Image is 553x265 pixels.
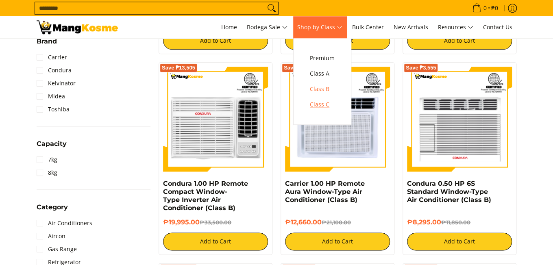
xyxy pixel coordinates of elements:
[310,84,335,94] span: Class B
[479,16,516,38] a: Contact Us
[284,65,314,70] span: Save ₱8,440
[352,23,384,31] span: Bulk Center
[163,32,268,50] button: Add to Cart
[394,23,428,31] span: New Arrivals
[285,232,390,250] button: Add to Cart
[297,22,342,33] span: Shop by Class
[470,4,501,13] span: •
[285,32,390,50] button: Add to Cart
[163,67,268,172] img: Condura 1.00 HP Remote Compact Window-Type Inverter Air Conditioner (Class B)
[482,5,488,11] span: 0
[37,141,67,153] summary: Open
[441,219,470,226] del: ₱11,850.00
[163,218,268,226] h6: ₱19,995.00
[126,16,516,38] nav: Main Menu
[310,69,335,79] span: Class A
[407,218,512,226] h6: ₱8,295.00
[243,16,292,38] a: Bodega Sale
[438,22,473,33] span: Resources
[285,67,390,172] img: Carrier 1.00 HP Remote Aura Window-Type Air Conditioner (Class B)
[310,53,335,63] span: Premium
[163,232,268,250] button: Add to Cart
[306,81,339,97] a: Class B
[37,166,57,179] a: 8kg
[37,90,65,103] a: Midea
[407,180,491,204] a: Condura 0.50 HP 6S Standard Window-Type Air Conditioner (Class B)
[163,180,248,212] a: Condura 1.00 HP Remote Compact Window-Type Inverter Air Conditioner (Class B)
[200,219,231,226] del: ₱33,500.00
[434,16,477,38] a: Resources
[37,64,72,77] a: Condura
[37,204,68,217] summary: Open
[348,16,388,38] a: Bulk Center
[37,217,92,230] a: Air Conditioners
[293,16,346,38] a: Shop by Class
[483,23,512,31] span: Contact Us
[247,22,287,33] span: Bodega Sale
[37,230,65,243] a: Aircon
[37,20,118,34] img: Class B Class B | Mang Kosme
[285,180,365,204] a: Carrier 1.00 HP Remote Aura Window-Type Air Conditioner (Class B)
[37,38,57,45] span: Brand
[306,97,339,112] a: Class C
[306,50,339,66] a: Premium
[306,66,339,81] a: Class A
[265,2,278,14] button: Search
[310,100,335,110] span: Class C
[37,204,68,211] span: Category
[407,67,512,172] img: condura-wrac-6s-premium-mang-kosme
[407,232,512,250] button: Add to Cart
[37,153,57,166] a: 7kg
[217,16,241,38] a: Home
[390,16,432,38] a: New Arrivals
[322,219,351,226] del: ₱21,100.00
[37,51,67,64] a: Carrier
[37,141,67,147] span: Capacity
[37,243,77,256] a: Gas Range
[406,65,436,70] span: Save ₱3,555
[37,77,76,90] a: Kelvinator
[37,38,57,51] summary: Open
[37,103,70,116] a: Toshiba
[162,65,195,70] span: Save ₱13,505
[221,23,237,31] span: Home
[490,5,499,11] span: ₱0
[285,218,390,226] h6: ₱12,660.00
[407,32,512,50] button: Add to Cart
